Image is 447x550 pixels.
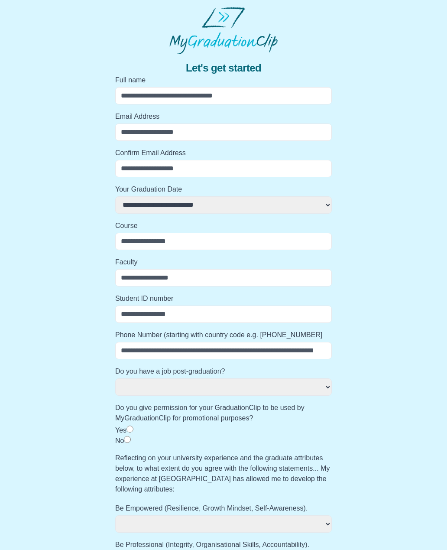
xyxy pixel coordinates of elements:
[115,366,332,377] label: Do you have a job post-graduation?
[115,503,332,514] label: Be Empowered (Resilience, Growth Mindset, Self-Awareness).
[115,453,332,495] label: Reflecting on your university experience and the graduate attributes below, to what extent do you...
[115,540,332,550] label: Be Professional (Integrity, Organisational Skills, Accountability).
[115,403,332,423] label: Do you give permission for your GraduationClip to be used by MyGraduationClip for promotional pur...
[115,330,332,340] label: Phone Number (starting with country code e.g. [PHONE_NUMBER]
[115,437,124,444] label: No
[115,111,332,122] label: Email Address
[186,61,261,75] span: Let's get started
[169,7,278,54] img: MyGraduationClip
[115,75,332,85] label: Full name
[115,221,332,231] label: Course
[115,148,332,158] label: Confirm Email Address
[115,184,332,195] label: Your Graduation Date
[115,257,332,267] label: Faculty
[115,426,126,434] label: Yes
[115,293,332,304] label: Student ID number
